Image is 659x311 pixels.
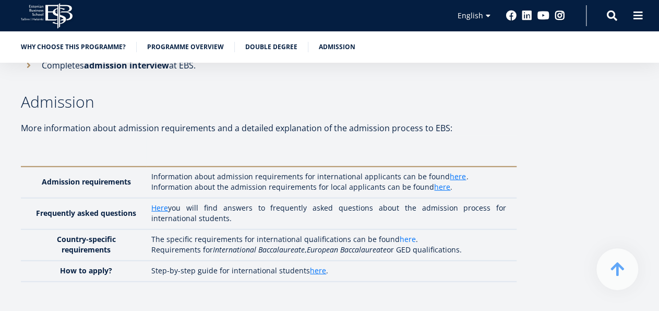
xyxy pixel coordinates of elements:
[555,10,565,21] a: Instagram
[151,182,506,192] p: Information about the admission requirements for local applicants can be found .
[213,245,305,255] em: International Baccalaureate
[147,42,224,52] a: Programme overview
[434,182,450,192] a: here
[151,171,506,182] p: Information about admission requirements for international applicants can be found .
[151,203,168,213] a: Here
[57,234,116,255] strong: Country-specific requirements
[506,10,517,21] a: Facebook
[146,198,517,229] td: you will find answers to frequently asked questions about the admission process for international...
[21,94,517,110] h3: Admission
[223,1,256,10] span: Last Name
[450,171,466,182] a: here
[36,208,136,218] strong: Frequently asked questions
[151,245,506,255] p: Requirements for , or GED qualifications.
[537,10,549,21] a: Youtube
[21,57,517,73] li: Completes at EBS.
[21,42,126,52] a: Why choose this programme?
[310,266,326,276] a: here
[319,42,355,52] a: Admission
[151,266,506,276] p: Step-by-step guide for international students .
[245,42,297,52] a: Double Degree
[307,245,387,255] em: European Baccalaureate
[151,234,506,245] p: The specific requirements for international qualifications can be found .
[400,234,416,245] a: here
[3,146,10,153] input: MA in International Management
[13,146,116,155] span: MA in International Management
[84,60,169,71] strong: admission interview
[522,10,532,21] a: Linkedin
[42,177,131,187] strong: Admission requirements
[21,120,517,136] p: More information about admission requirements and a detailed explanation of the admission process...
[60,266,112,275] strong: How to apply?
